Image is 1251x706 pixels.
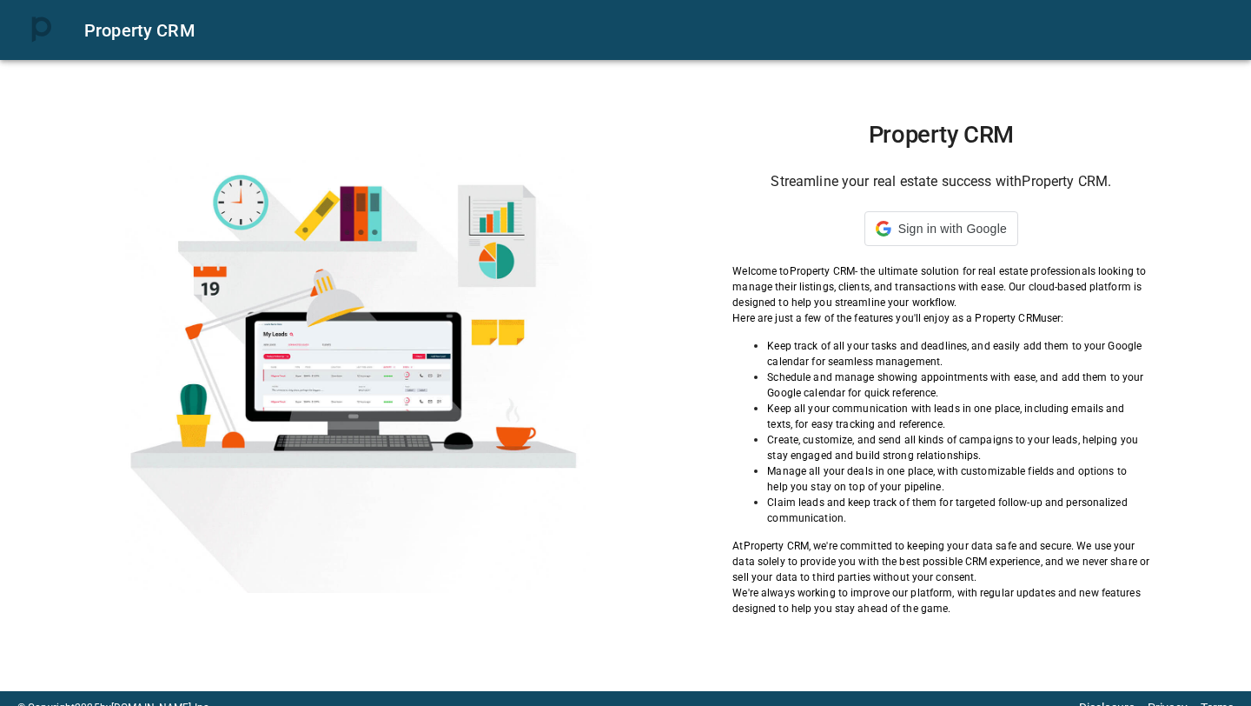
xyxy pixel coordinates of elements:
[732,538,1149,585] p: At Property CRM , we're committed to keeping your data safe and secure. We use your data solely t...
[767,370,1149,401] p: Schedule and manage showing appointments with ease, and add them to your Google calendar for quic...
[898,222,1007,236] span: Sign in with Google
[732,121,1149,149] h1: Property CRM
[767,495,1149,526] p: Claim leads and keep track of them for targeted follow-up and personalized communication.
[84,17,1230,44] div: Property CRM
[767,338,1149,370] p: Keep track of all your tasks and deadlines, and easily add them to your Google calendar for seaml...
[767,432,1149,463] p: Create, customize, and send all kinds of campaigns to your leads, helping you stay engaged and bu...
[864,211,1018,246] div: Sign in with Google
[767,463,1149,495] p: Manage all your deals in one place, with customizable fields and options to help you stay on top ...
[732,170,1149,194] h6: Streamline your real estate success with Property CRM .
[767,401,1149,432] p: Keep all your communication with leads in one place, including emails and texts, for easy trackin...
[732,585,1149,616] p: We're always working to improve our platform, with regular updates and new features designed to h...
[732,263,1149,310] p: Welcome to Property CRM - the ultimate solution for real estate professionals looking to manage t...
[732,310,1149,326] p: Here are just a few of the features you'll enjoy as a Property CRM user:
